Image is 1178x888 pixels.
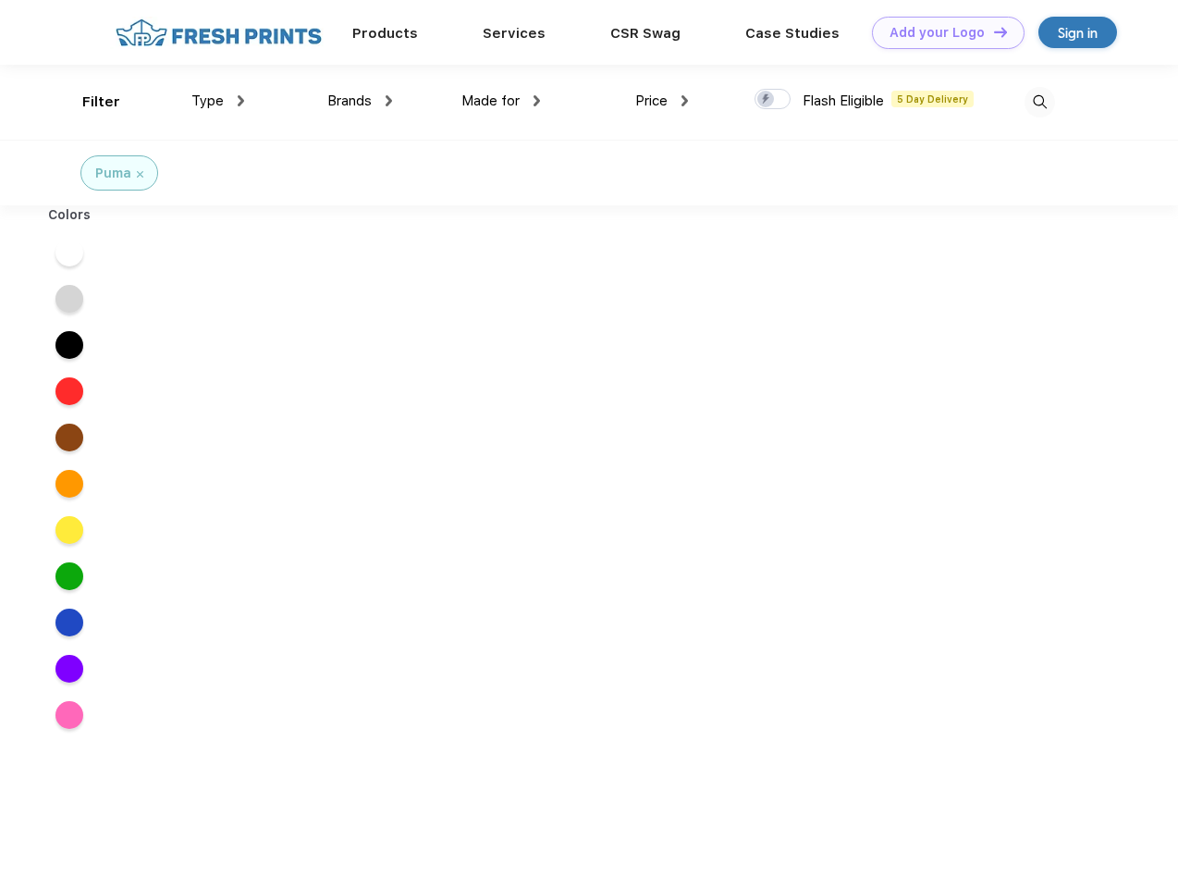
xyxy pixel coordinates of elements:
[82,92,120,113] div: Filter
[191,92,224,109] span: Type
[1025,87,1055,117] img: desktop_search.svg
[483,25,546,42] a: Services
[891,91,974,107] span: 5 Day Delivery
[994,27,1007,37] img: DT
[137,171,143,178] img: filter_cancel.svg
[461,92,520,109] span: Made for
[110,17,327,49] img: fo%20logo%202.webp
[327,92,372,109] span: Brands
[386,95,392,106] img: dropdown.png
[1038,17,1117,48] a: Sign in
[34,205,105,225] div: Colors
[610,25,681,42] a: CSR Swag
[352,25,418,42] a: Products
[95,164,131,183] div: Puma
[681,95,688,106] img: dropdown.png
[238,95,244,106] img: dropdown.png
[534,95,540,106] img: dropdown.png
[635,92,668,109] span: Price
[1058,22,1098,43] div: Sign in
[890,25,985,41] div: Add your Logo
[803,92,884,109] span: Flash Eligible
